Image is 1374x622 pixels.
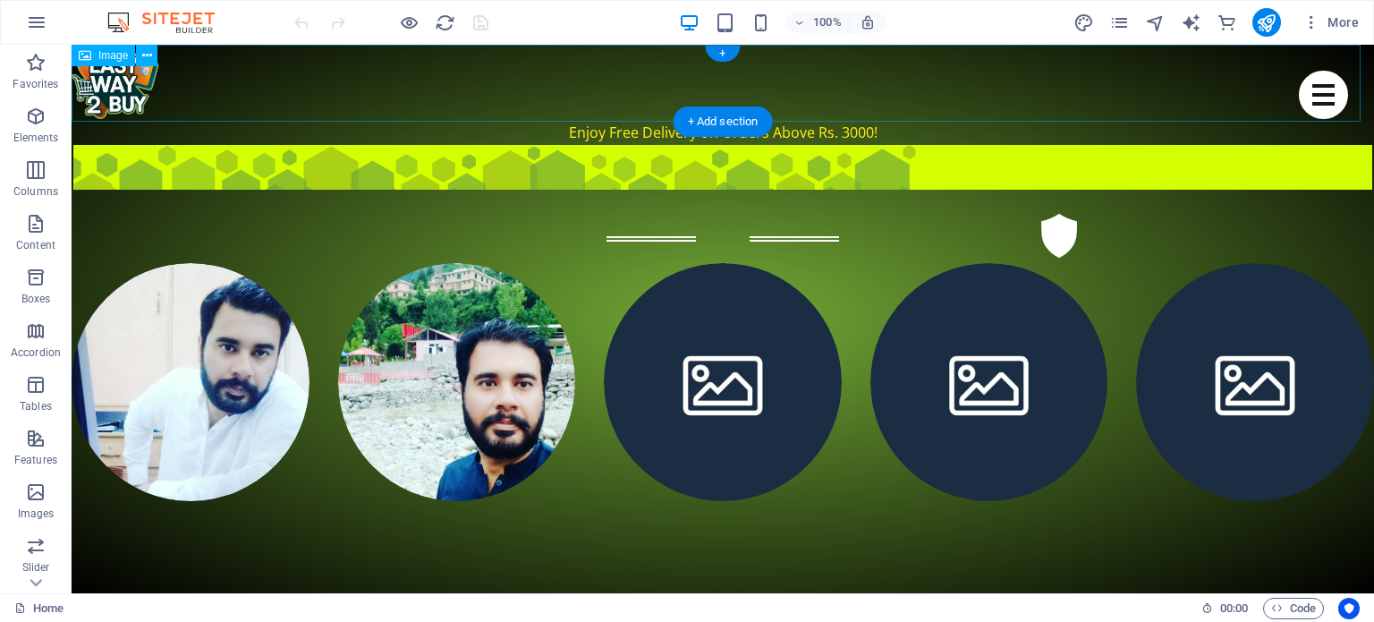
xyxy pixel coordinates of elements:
[18,507,55,521] p: Images
[786,12,850,33] button: 100%
[1302,13,1359,31] span: More
[14,598,64,619] a: Click to cancel selection. Double-click to open Pages
[1217,13,1237,33] i: Commerce
[705,46,740,62] div: +
[103,12,237,33] img: Editor Logo
[22,560,50,575] p: Slider
[1181,12,1202,33] button: text_generator
[13,77,58,91] p: Favorites
[813,12,842,33] h6: 100%
[1109,12,1131,33] button: pages
[14,453,57,467] p: Features
[20,399,52,413] p: Tables
[434,12,455,33] button: reload
[16,238,55,252] p: Content
[1252,8,1281,37] button: publish
[1220,598,1248,619] span: 00 00
[13,184,58,199] p: Columns
[1181,13,1201,33] i: AI Writer
[1263,598,1324,619] button: Code
[1145,12,1166,33] button: navigator
[1233,601,1235,615] span: :
[98,50,128,61] span: Image
[1338,598,1360,619] button: Usercentrics
[1073,13,1094,33] i: Design (Ctrl+Alt+Y)
[21,292,51,306] p: Boxes
[674,107,773,137] div: + Add section
[398,12,420,33] button: Click here to leave preview mode and continue editing
[1271,598,1316,619] span: Code
[1145,13,1166,33] i: Navigator
[1073,12,1095,33] button: design
[860,14,876,30] i: On resize automatically adjust zoom level to fit chosen device.
[13,131,59,145] p: Elements
[11,345,61,360] p: Accordion
[1201,598,1249,619] h6: Session time
[1109,13,1130,33] i: Pages (Ctrl+Alt+S)
[1295,8,1366,37] button: More
[1256,13,1276,33] i: Publish
[435,13,455,33] i: Reload page
[1217,12,1238,33] button: commerce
